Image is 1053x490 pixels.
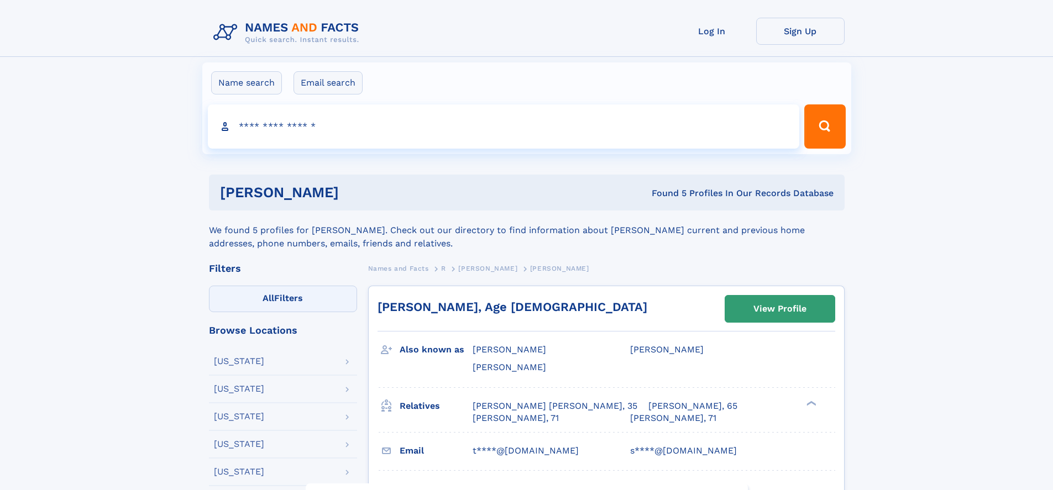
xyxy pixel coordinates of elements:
a: Sign Up [756,18,845,45]
span: [PERSON_NAME] [458,265,517,272]
span: [PERSON_NAME] [473,362,546,372]
a: [PERSON_NAME] [PERSON_NAME], 35 [473,400,637,412]
img: Logo Names and Facts [209,18,368,48]
div: [US_STATE] [214,412,264,421]
a: Log In [668,18,756,45]
label: Name search [211,71,282,94]
a: R [441,261,446,275]
div: ❯ [804,399,817,407]
div: [US_STATE] [214,440,264,449]
label: Filters [209,286,357,312]
label: Email search [294,71,363,94]
span: [PERSON_NAME] [630,344,704,355]
span: [PERSON_NAME] [473,344,546,355]
h3: Also known as [400,340,473,359]
div: [US_STATE] [214,384,264,393]
a: [PERSON_NAME], 65 [648,400,737,412]
input: search input [208,104,800,149]
span: [PERSON_NAME] [530,265,589,272]
span: All [263,293,274,303]
div: Filters [209,264,357,273]
a: Names and Facts [368,261,429,275]
div: View Profile [753,296,806,322]
div: [US_STATE] [214,467,264,476]
h3: Relatives [400,397,473,415]
h1: [PERSON_NAME] [220,186,495,199]
a: [PERSON_NAME], Age [DEMOGRAPHIC_DATA] [378,300,647,314]
a: [PERSON_NAME], 71 [630,412,716,424]
div: Browse Locations [209,325,357,335]
a: View Profile [725,296,835,322]
div: [US_STATE] [214,357,264,366]
span: R [441,265,446,272]
a: [PERSON_NAME], 71 [473,412,559,424]
h3: Email [400,441,473,460]
div: Found 5 Profiles In Our Records Database [495,187,834,199]
a: [PERSON_NAME] [458,261,517,275]
div: We found 5 profiles for [PERSON_NAME]. Check out our directory to find information about [PERSON_... [209,210,845,250]
button: Search Button [804,104,845,149]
